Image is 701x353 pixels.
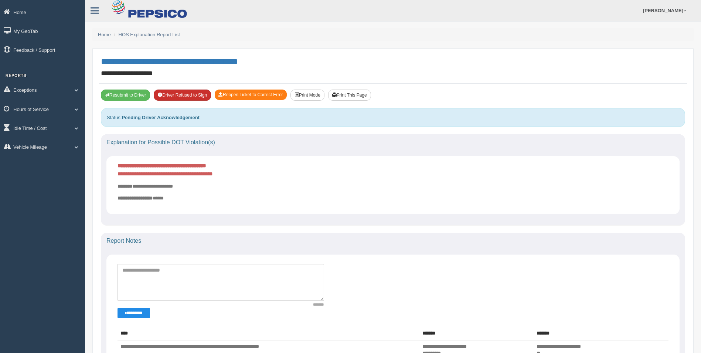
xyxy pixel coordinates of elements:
div: Report Notes [101,233,685,249]
a: Home [98,32,111,37]
a: HOS Explanation Report List [119,32,180,37]
button: Reopen Ticket [215,90,287,100]
button: Change Filter Options [118,308,150,318]
button: Driver Refused to Sign [154,90,211,101]
button: Print This Page [328,90,371,101]
button: Resubmit To Driver [101,90,150,101]
strong: Pending Driver Acknowledgement [122,115,199,120]
div: Explanation for Possible DOT Violation(s) [101,134,685,151]
div: Status: [101,108,685,127]
button: Print Mode [290,90,324,101]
